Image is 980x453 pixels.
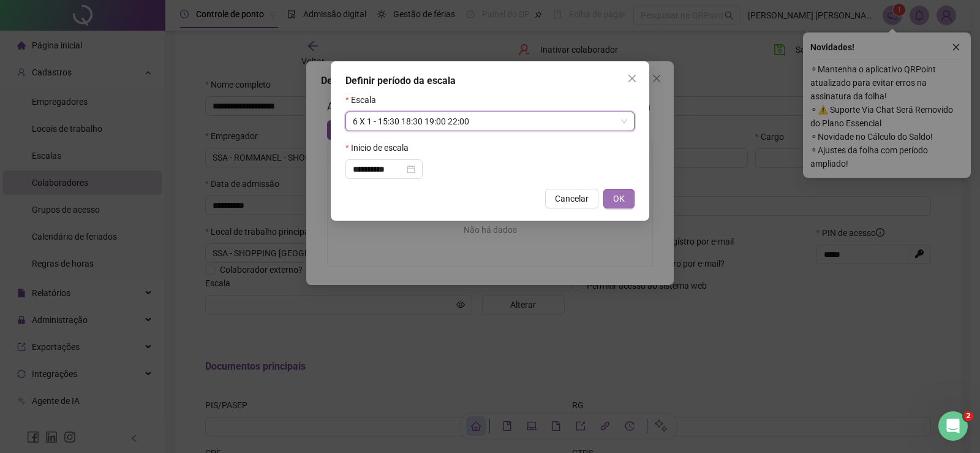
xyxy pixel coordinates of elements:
[353,112,627,131] span: 6 X 1 - 15:30 18:30 19:00 22:00
[963,411,973,421] span: 2
[938,411,968,441] iframe: Intercom live chat
[545,189,598,208] button: Cancelar
[603,189,635,208] button: OK
[627,74,637,83] span: close
[345,141,417,154] label: Inicio de escala
[613,192,625,205] span: OK
[345,93,384,107] label: Escala
[622,69,642,88] button: Close
[555,192,589,205] span: Cancelar
[345,74,635,88] div: Definir período da escala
